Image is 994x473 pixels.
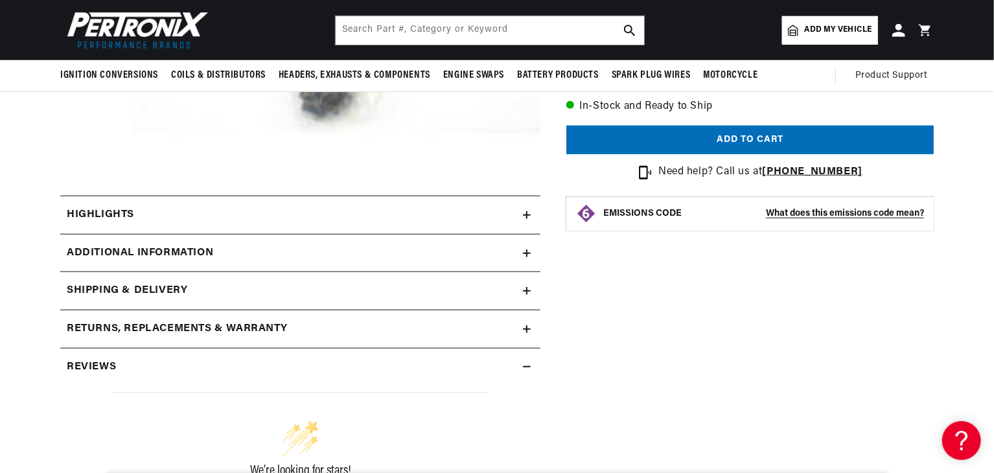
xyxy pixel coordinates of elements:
button: Add to cart [566,125,934,154]
strong: EMISSIONS CODE [603,209,682,218]
span: Add my vehicle [805,24,872,36]
strong: What does this emissions code mean? [766,209,924,218]
h2: Highlights [67,207,134,224]
p: In-Stock and Ready to Ship [566,98,934,115]
summary: Product Support [855,60,934,91]
summary: Headers, Exhausts & Components [272,60,437,91]
img: Pertronix [60,8,209,52]
summary: Returns, Replacements & Warranty [60,310,540,348]
summary: Spark Plug Wires [605,60,697,91]
span: Motorcycle [703,69,757,82]
summary: Motorcycle [697,60,764,91]
span: Engine Swaps [443,69,504,82]
summary: Battery Products [511,60,605,91]
summary: Ignition Conversions [60,60,165,91]
button: EMISSIONS CODEWhat does this emissions code mean? [603,208,924,220]
span: Coils & Distributors [171,69,266,82]
h2: Reviews [67,359,116,376]
summary: Additional Information [60,235,540,272]
summary: Coils & Distributors [165,60,272,91]
span: Ignition Conversions [60,69,158,82]
summary: Reviews [60,349,540,386]
span: Headers, Exhausts & Components [279,69,430,82]
summary: Shipping & Delivery [60,272,540,310]
summary: Engine Swaps [437,60,511,91]
h2: Additional Information [67,245,213,262]
span: Product Support [855,69,927,83]
button: search button [616,16,644,45]
h2: Returns, Replacements & Warranty [67,321,288,338]
input: Search Part #, Category or Keyword [336,16,644,45]
summary: Highlights [60,196,540,234]
p: Need help? Call us at [658,164,862,181]
span: Spark Plug Wires [612,69,691,82]
a: Add my vehicle [782,16,878,45]
a: [PHONE_NUMBER] [763,167,862,177]
img: Emissions code [576,203,597,224]
span: Battery Products [517,69,599,82]
h2: Shipping & Delivery [67,283,187,299]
